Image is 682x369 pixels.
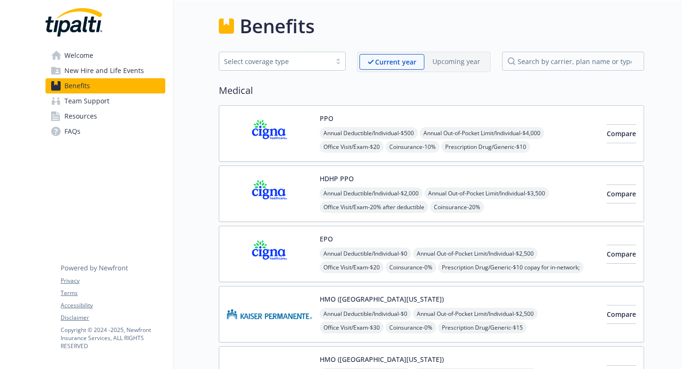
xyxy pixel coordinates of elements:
button: EPO [320,234,333,244]
span: Welcome [64,48,93,63]
span: Compare [607,310,636,319]
input: search by carrier, plan name or type [502,52,644,71]
span: Prescription Drug/Generic - $15 [438,322,527,333]
span: Benefits [64,78,90,93]
a: Terms [61,289,165,297]
span: Coinsurance - 20% [430,201,484,213]
a: Team Support [45,93,165,109]
span: Annual Deductible/Individual - $500 [320,127,418,139]
button: Compare [607,124,636,143]
span: New Hire and Life Events [64,63,144,78]
span: Annual Out-of-Pocket Limit/Individual - $4,000 [420,127,544,139]
a: Welcome [45,48,165,63]
span: Compare [607,189,636,198]
span: Compare [607,129,636,138]
span: FAQs [64,124,81,139]
span: Annual Out-of-Pocket Limit/Individual - $2,500 [413,308,538,320]
img: Kaiser Permanente Insurance Company carrier logo [227,294,312,334]
span: Office Visit/Exam - $20 [320,141,384,153]
a: Accessibility [61,301,165,310]
button: Compare [607,305,636,324]
span: Office Visit/Exam - $30 [320,322,384,333]
span: Team Support [64,93,109,109]
h2: Medical [219,83,644,98]
button: Compare [607,184,636,203]
span: Annual Out-of-Pocket Limit/Individual - $3,500 [424,187,549,199]
span: Coinsurance - 0% [386,261,436,273]
img: CIGNA carrier logo [227,113,312,154]
span: Office Visit/Exam - 20% after deductible [320,201,428,213]
p: Copyright © 2024 - 2025 , Newfront Insurance Services, ALL RIGHTS RESERVED [61,326,165,350]
a: Benefits [45,78,165,93]
a: Resources [45,109,165,124]
div: Select coverage type [224,56,326,66]
span: Office Visit/Exam - $20 [320,261,384,273]
span: Annual Deductible/Individual - $2,000 [320,187,422,199]
img: CIGNA carrier logo [227,234,312,274]
span: Upcoming year [424,54,488,70]
img: CIGNA carrier logo [227,174,312,214]
span: Annual Out-of-Pocket Limit/Individual - $2,500 [413,248,538,259]
a: FAQs [45,124,165,139]
span: Coinsurance - 0% [386,322,436,333]
button: Compare [607,245,636,264]
span: Annual Deductible/Individual - $0 [320,248,411,259]
span: Compare [607,249,636,258]
span: Prescription Drug/Generic - $10 copay for in-network; [438,261,583,273]
a: Privacy [61,277,165,285]
a: Disclaimer [61,314,165,322]
button: HMO ([GEOGRAPHIC_DATA][US_STATE]) [320,354,444,364]
span: Coinsurance - 10% [386,141,440,153]
button: PPO [320,113,333,123]
button: HDHP PPO [320,174,354,184]
p: Upcoming year [432,56,480,66]
span: Prescription Drug/Generic - $10 [441,141,530,153]
h1: Benefits [240,12,314,40]
a: New Hire and Life Events [45,63,165,78]
span: Resources [64,109,97,124]
span: Annual Deductible/Individual - $0 [320,308,411,320]
button: HMO ([GEOGRAPHIC_DATA][US_STATE]) [320,294,444,304]
p: Current year [375,57,416,67]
